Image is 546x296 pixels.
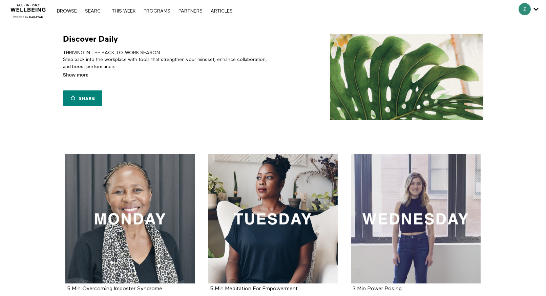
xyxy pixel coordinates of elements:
[63,90,102,106] a: Share
[108,9,139,14] a: THIS WEEK
[207,9,236,14] a: ARTICLES
[353,286,402,292] strong: 3 Min Power Posing
[353,286,402,291] a: 3 Min Power Posing
[82,9,107,14] a: Search
[63,71,88,79] span: Show more
[175,9,206,14] a: PARTNERS
[210,286,298,291] a: 5 Min Meditation For Empowerment
[63,34,118,44] h1: Discover Daily
[67,286,162,291] a: 5 Min Overcoming Imposter Syndrome
[210,286,298,292] strong: 5 Min Meditation For Empowerment
[63,49,271,70] p: THRIVING IN THE BACK-TO-WORK SEASON Step back into the workplace with tools that strengthen your ...
[140,9,174,14] a: PROGRAMS
[67,286,162,292] strong: 5 Min Overcoming Imposter Syndrome
[54,9,80,14] a: Browse
[208,154,338,284] a: 5 Min Meditation For Empowerment
[330,34,483,120] img: Discover Daily
[351,154,481,284] a: 3 Min Power Posing
[65,154,195,284] a: 5 Min Overcoming Imposter Syndrome
[54,7,236,14] nav: Primary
